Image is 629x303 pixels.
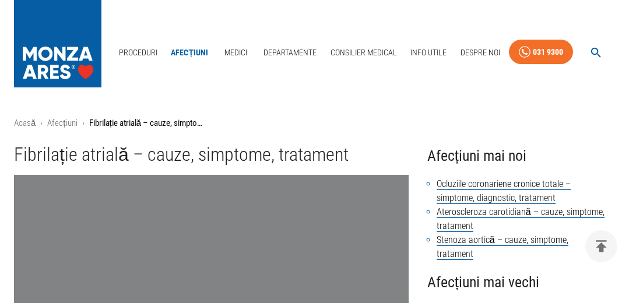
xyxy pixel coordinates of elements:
p: Fibrilație atrială – cauze, simptome, tratament [89,117,206,130]
a: Medici [217,41,255,65]
h4: Afecțiuni mai vechi [427,270,615,294]
a: Despre Noi [456,41,505,65]
li: › [40,117,43,130]
a: Afecțiuni [47,118,77,128]
nav: breadcrumb [14,117,615,130]
a: Departamente [259,41,321,65]
a: Acasă [14,118,36,128]
li: › [82,117,85,130]
h1: Fibrilație atrială – cauze, simptome, tratament [14,144,409,165]
div: 031 9300 [533,45,563,59]
a: Proceduri [114,41,162,65]
a: Afecțiuni [166,41,213,65]
a: Info Utile [406,41,451,65]
a: Consilier Medical [326,41,402,65]
h4: Afecțiuni mai noi [427,144,615,168]
a: Ateroscleroza carotidiană – cauze, simptome, tratament [437,206,605,232]
button: delete [585,230,617,262]
a: Ocluziile coronariene cronice totale – simptome, diagnostic, tratament [437,178,571,204]
a: 031 9300 [509,40,573,65]
a: Stenoza aortică – cauze, simptome, tratament [437,234,568,260]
